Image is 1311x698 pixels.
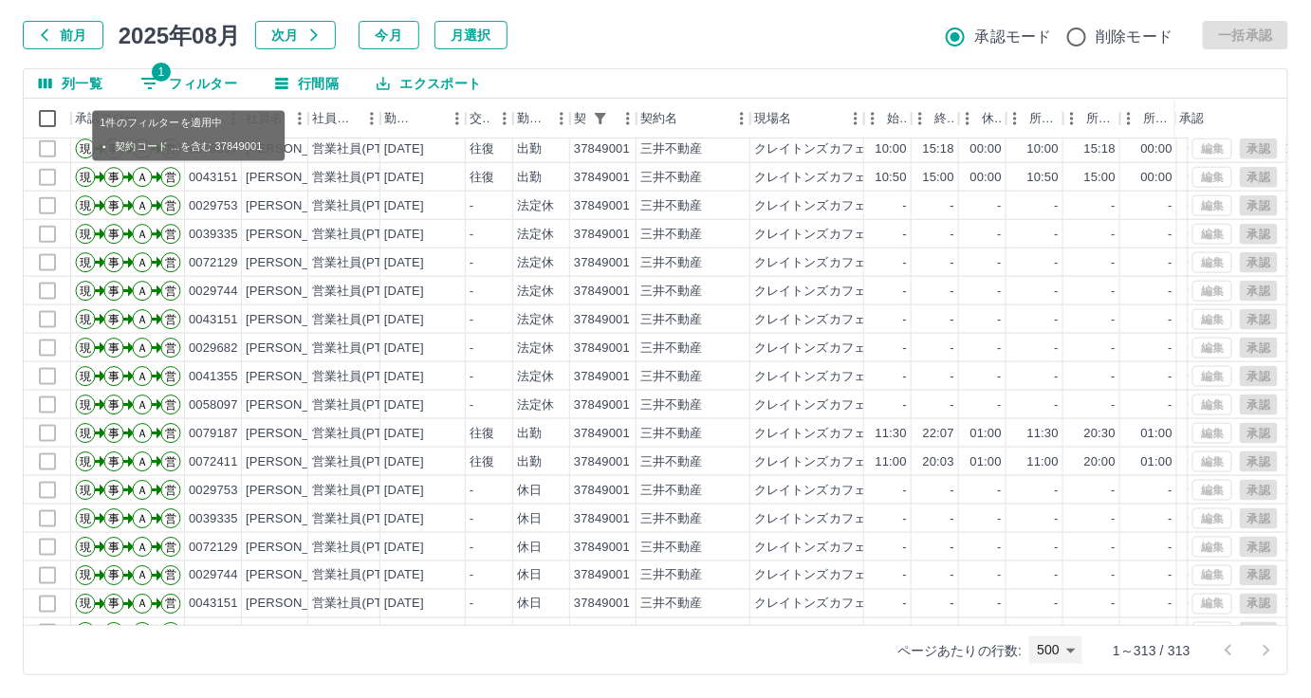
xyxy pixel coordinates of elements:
div: [PERSON_NAME] [246,169,349,187]
div: 出勤 [517,453,542,471]
li: 契約コード ...を含む 37849001 [115,138,262,154]
div: [PERSON_NAME] [246,482,349,500]
div: 社員区分 [308,99,380,138]
div: クレイトンズカフェ [754,453,866,471]
div: - [1055,396,1059,414]
div: 01:00 [970,453,1002,471]
div: [PERSON_NAME] [246,254,349,272]
div: 交通費 [466,99,513,138]
div: 出勤 [517,140,542,158]
div: - [1112,368,1116,386]
button: 今月 [359,21,419,49]
div: クレイトンズカフェ [754,482,866,500]
text: 現 [80,313,91,326]
div: - [1169,368,1173,386]
div: 始業 [887,99,908,138]
div: 勤務日 [384,99,416,138]
div: [PERSON_NAME] [246,226,349,244]
div: [PERSON_NAME] [246,510,349,528]
div: 法定休 [517,226,554,244]
div: 10:50 [1027,169,1059,187]
div: - [903,254,907,272]
div: - [470,197,473,215]
div: 交通費 [470,99,490,138]
div: - [951,226,954,244]
div: クレイトンズカフェ [754,396,866,414]
div: [DATE] [384,482,424,500]
div: 15:18 [1084,140,1116,158]
div: 500 [1029,636,1082,664]
div: 10:50 [876,169,907,187]
div: 20:30 [1084,425,1116,443]
div: 所定終業 [1063,99,1120,138]
div: - [1055,283,1059,301]
div: 承認 [1175,99,1274,138]
text: 現 [80,256,91,269]
div: 20:00 [1084,453,1116,471]
div: [PERSON_NAME] [246,368,349,386]
div: - [951,311,954,329]
div: - [903,482,907,500]
div: - [1112,226,1116,244]
div: 15:18 [923,140,954,158]
div: 現場名 [750,99,864,138]
div: - [998,283,1002,301]
text: 現 [80,427,91,440]
div: クレイトンズカフェ [754,425,866,443]
div: 出勤 [517,169,542,187]
div: [DATE] [384,197,424,215]
div: 所定休憩 [1143,99,1173,138]
div: - [903,311,907,329]
div: - [951,197,954,215]
div: 法定休 [517,311,554,329]
div: クレイトンズカフェ [754,140,866,158]
div: クレイトンズカフェ [754,311,866,329]
div: 契約名 [640,99,677,138]
div: [PERSON_NAME] [246,283,349,301]
div: 三井不動産 [640,368,703,386]
div: 三井不動産 [640,482,703,500]
div: 所定開始 [1006,99,1063,138]
div: 0043151 [189,311,238,329]
div: 営業社員(PT契約) [312,425,412,443]
button: フィルター表示 [125,69,252,98]
div: 三井不動産 [640,140,703,158]
div: 営業社員(PT契約) [312,197,412,215]
div: [PERSON_NAME] [246,425,349,443]
div: - [903,396,907,414]
div: 営業社員(PT契約) [312,140,412,158]
div: - [1112,482,1116,500]
text: 現 [80,285,91,298]
div: 37849001 [574,197,630,215]
div: 契約コード [570,99,637,138]
div: 11:00 [876,453,907,471]
div: - [951,283,954,301]
div: クレイトンズカフェ [754,226,866,244]
div: - [1112,254,1116,272]
text: Ａ [137,341,148,355]
text: Ａ [137,398,148,412]
h5: 2025年08月 [119,21,240,49]
div: 三井不動産 [640,453,703,471]
div: - [1169,396,1173,414]
div: 所定終業 [1086,99,1117,138]
span: 1 [152,63,171,82]
div: - [1169,311,1173,329]
div: [PERSON_NAME] [246,340,349,358]
div: [DATE] [384,226,424,244]
div: 三井不動産 [640,169,703,187]
div: 営業社員(PT契約) [312,510,412,528]
div: 00:00 [1141,169,1173,187]
div: - [470,340,473,358]
text: 現 [80,171,91,184]
div: - [1055,311,1059,329]
text: 事 [108,171,120,184]
div: 37849001 [574,340,630,358]
div: 三井不動産 [640,254,703,272]
div: - [998,226,1002,244]
text: 事 [108,427,120,440]
div: 0041355 [189,368,238,386]
text: 事 [108,228,120,241]
text: 営 [165,427,176,440]
div: 37849001 [574,453,630,471]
